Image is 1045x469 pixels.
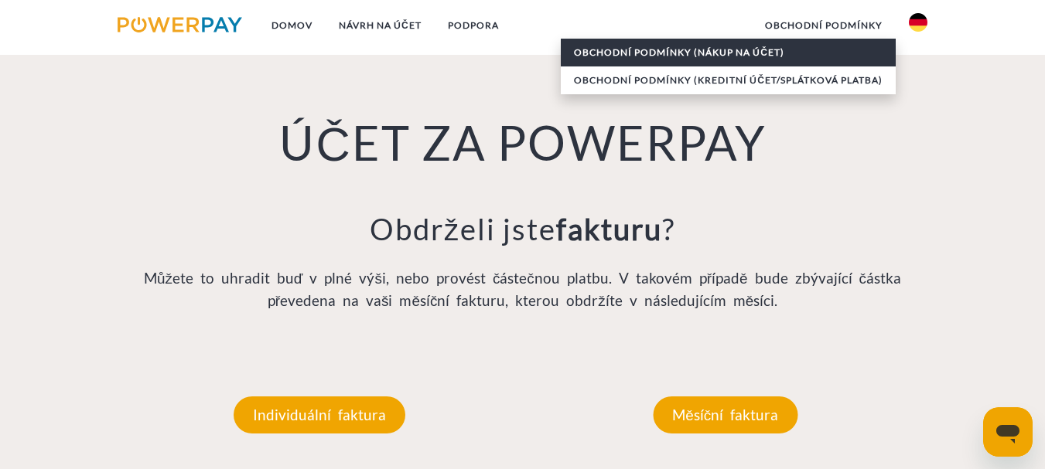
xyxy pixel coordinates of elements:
a: Obchodní podmínky (kreditní účet/splátková platba) [561,66,896,94]
img: de [909,13,927,32]
font: PODPORA [448,19,499,31]
font: Obdrželi jste [370,211,556,246]
font: Můžete to uhradit buď v plné výši, nebo provést částečnou platbu. V takovém případě bude zbývajíc... [144,269,901,308]
a: PODPORA [435,12,512,39]
font: Měsíční faktura [672,406,778,423]
font: ? [662,211,675,246]
a: Domov [258,12,326,39]
iframe: Tlačítko pro spuštění okna odesílání zpráv [983,407,1033,457]
a: Obchodní podmínky (nákup na účet) [561,39,896,66]
font: Obchodní podmínky (nákup na účet) [574,46,784,58]
font: ÚČET ZA POWERPAY [279,114,765,171]
font: Individuální faktura [253,406,386,423]
font: NÁVRH NA ÚČET [339,19,422,31]
font: Domov [271,19,312,31]
font: Obchodní podmínky (kreditní účet/splátková platba) [574,74,883,86]
a: NÁVRH NA ÚČET [326,12,435,39]
a: obchodní podmínky [752,12,896,39]
font: obchodní podmínky [765,19,883,31]
font: fakturu [556,211,662,246]
img: logo-powerpay.svg [118,17,242,32]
